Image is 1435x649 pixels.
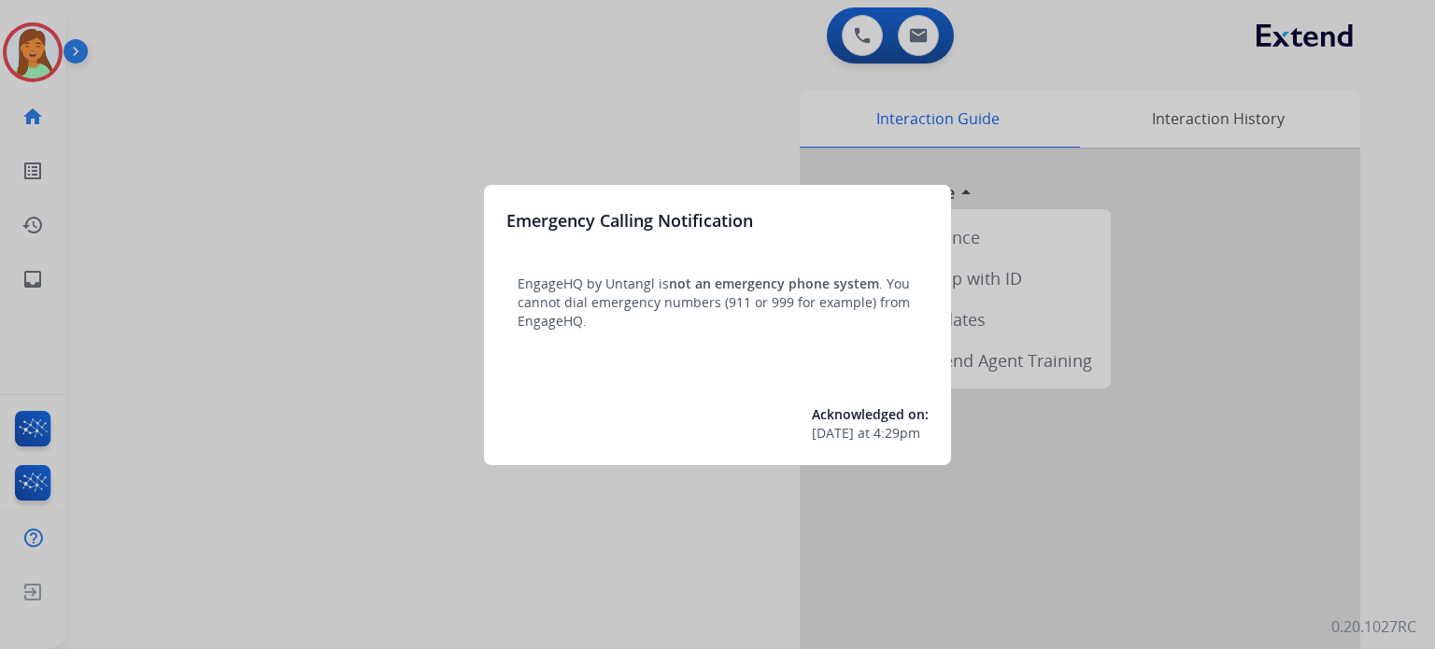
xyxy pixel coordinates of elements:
span: [DATE] [812,424,854,443]
h3: Emergency Calling Notification [506,207,753,233]
span: not an emergency phone system [669,275,879,292]
div: at [812,424,929,443]
p: EngageHQ by Untangl is . You cannot dial emergency numbers (911 or 999 for example) from EngageHQ. [518,275,917,331]
span: 4:29pm [874,424,920,443]
span: Acknowledged on: [812,405,929,423]
p: 0.20.1027RC [1331,615,1416,638]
